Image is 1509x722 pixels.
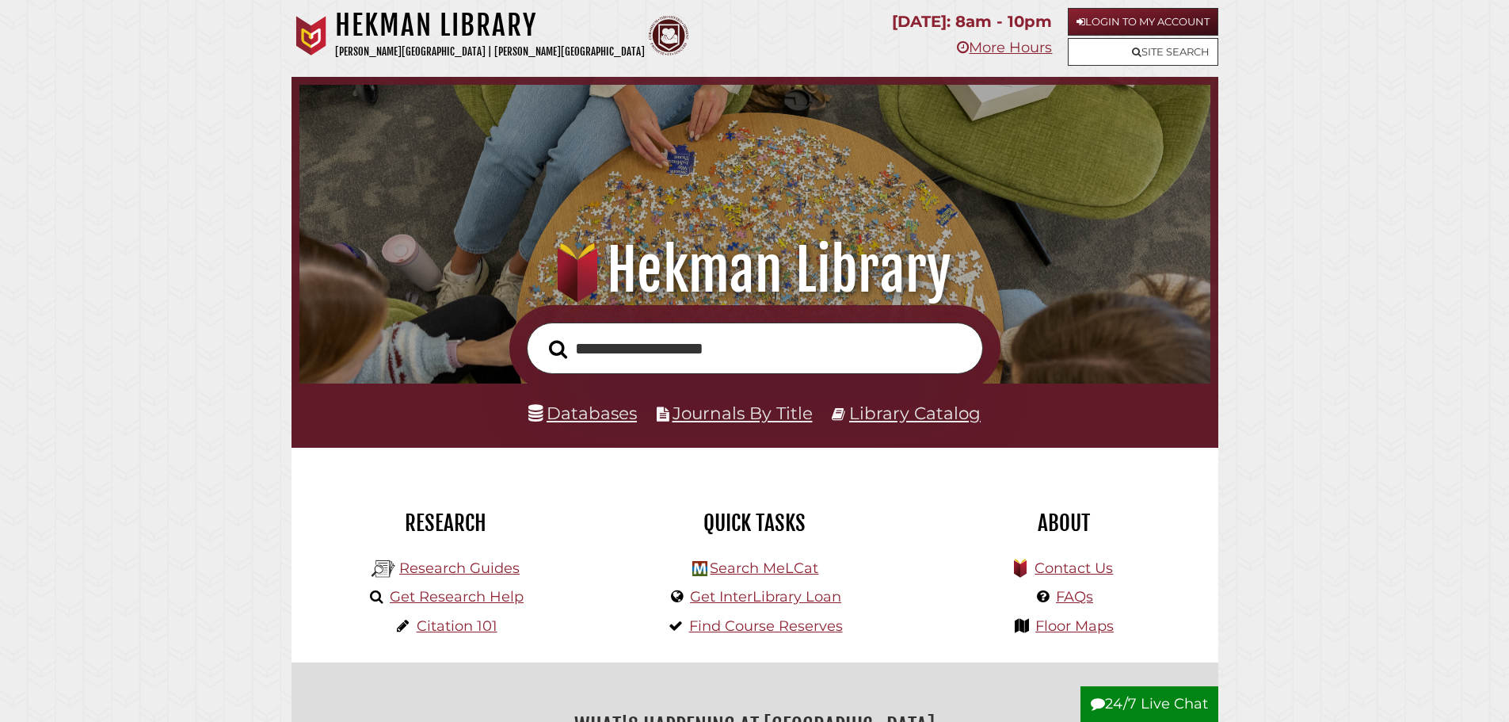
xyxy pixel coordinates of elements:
[292,16,331,55] img: Calvin University
[921,510,1206,537] h2: About
[1068,8,1218,36] a: Login to My Account
[689,617,843,635] a: Find Course Reserves
[690,588,841,605] a: Get InterLibrary Loan
[1068,38,1218,66] a: Site Search
[541,335,575,364] button: Search
[335,8,645,43] h1: Hekman Library
[528,403,637,423] a: Databases
[710,560,818,577] a: Search MeLCat
[417,617,497,635] a: Citation 101
[612,510,897,537] h2: Quick Tasks
[849,403,981,423] a: Library Catalog
[303,510,589,537] h2: Research
[649,16,688,55] img: Calvin Theological Seminary
[1056,588,1093,605] a: FAQs
[673,403,813,423] a: Journals By Title
[692,561,707,576] img: Hekman Library Logo
[549,339,567,359] i: Search
[335,43,645,61] p: [PERSON_NAME][GEOGRAPHIC_DATA] | [PERSON_NAME][GEOGRAPHIC_DATA]
[399,560,520,577] a: Research Guides
[957,39,1052,56] a: More Hours
[1035,617,1114,635] a: Floor Maps
[892,8,1052,36] p: [DATE]: 8am - 10pm
[372,557,395,581] img: Hekman Library Logo
[390,588,524,605] a: Get Research Help
[322,235,1187,305] h1: Hekman Library
[1035,560,1113,577] a: Contact Us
